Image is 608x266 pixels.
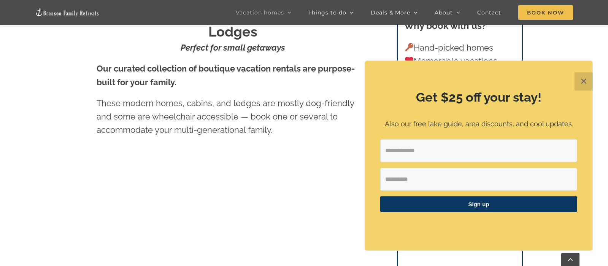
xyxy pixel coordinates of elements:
h2: Get $25 off your stay! [380,89,577,106]
strong: Perfect for small getaways [181,43,285,53]
strong: 2 to 3 Bedroom Cabins, Homes, and Lodges [116,4,349,39]
span: Contact [477,10,501,15]
button: Sign up [380,196,577,212]
span: Deals & More [371,10,410,15]
img: 🔑 [405,43,413,51]
p: ​ [380,221,577,229]
button: Close [575,72,593,91]
p: Also our free lake guide, area discounts, and cool updates. [380,119,577,130]
span: Vacation homes [236,10,284,15]
img: ❤️ [405,56,413,65]
span: About [435,10,453,15]
p: Hand-picked homes Memorable vacations Exceptional experience [404,41,515,81]
input: First Name [380,168,577,191]
span: Book Now [518,5,573,20]
span: Things to do [308,10,346,15]
input: Email Address [380,139,577,162]
strong: Our curated collection of boutique vacation rentals are purpose-built for your family. [97,64,355,87]
p: These modern homes, cabins, and lodges are mostly dog-friendly and some are wheelchair accessible... [97,97,369,137]
img: Branson Family Retreats Logo [35,8,100,17]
